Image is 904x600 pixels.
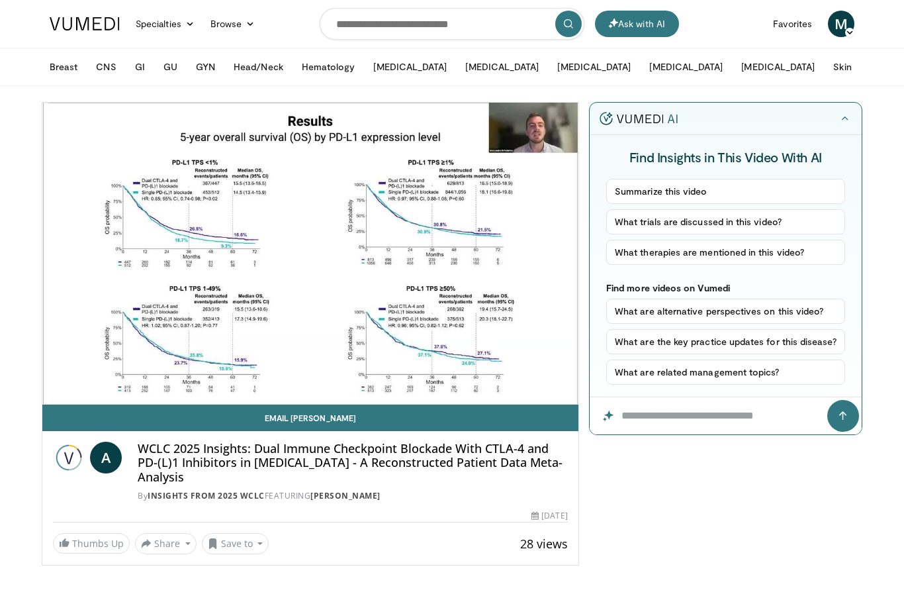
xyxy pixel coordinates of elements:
[294,54,363,80] button: Hematology
[42,405,578,431] a: Email [PERSON_NAME]
[606,282,845,293] p: Find more videos on Vumedi
[531,510,567,522] div: [DATE]
[138,490,568,502] div: By FEATURING
[520,536,568,552] span: 28 views
[606,299,845,324] button: What are alternative perspectives on this video?
[606,360,845,385] button: What are related management topics?
[188,54,223,80] button: GYN
[606,148,845,166] h4: Find Insights in This Video With AI
[42,103,578,405] video-js: Video Player
[42,54,85,80] button: Breast
[88,54,124,80] button: CNS
[828,11,854,37] a: M
[606,240,845,265] button: What therapies are mentioned in this video?
[457,54,547,80] button: [MEDICAL_DATA]
[606,329,845,354] button: What are the key practice updates for this disease?
[600,112,678,125] img: vumedi-ai-logo.v2.svg
[53,442,85,474] img: Insights from 2025 WCLC
[226,54,291,80] button: Head/Neck
[156,54,185,80] button: GU
[128,11,203,37] a: Specialties
[641,54,731,80] button: [MEDICAL_DATA]
[595,11,679,37] button: Ask with AI
[203,11,263,37] a: Browse
[365,54,455,80] button: [MEDICAL_DATA]
[202,533,269,554] button: Save to
[127,54,153,80] button: GI
[50,17,120,30] img: VuMedi Logo
[320,8,584,40] input: Search topics, interventions
[53,533,130,554] a: Thumbs Up
[549,54,639,80] button: [MEDICAL_DATA]
[90,442,122,474] a: A
[733,54,823,80] button: [MEDICAL_DATA]
[606,209,845,234] button: What trials are discussed in this video?
[825,54,859,80] button: Skin
[138,442,568,485] h4: WCLC 2025 Insights: Dual Immune Checkpoint Blockade With CTLA-4 and PD-(L)1 Inhibitors in [MEDICA...
[765,11,820,37] a: Favorites
[310,490,381,501] a: [PERSON_NAME]
[148,490,265,501] a: Insights from 2025 WCLC
[135,533,197,554] button: Share
[590,397,862,434] input: Question for the AI
[606,179,845,204] button: Summarize this video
